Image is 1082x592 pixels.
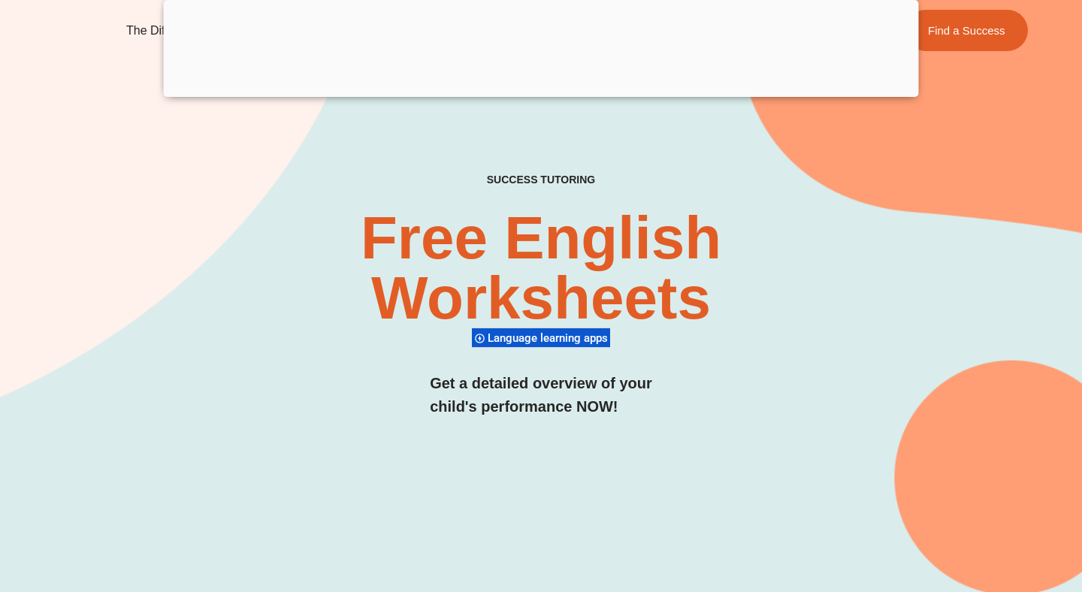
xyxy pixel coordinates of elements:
div: Language learning apps [472,328,610,348]
a: Find a Success [905,10,1028,51]
h4: SUCCESS TUTORING​ [397,174,685,186]
nav: Menu [117,14,718,48]
a: The Difference [117,14,229,48]
h2: Free English Worksheets​ [219,208,862,328]
span: Language learning apps [488,331,612,345]
h3: Get a detailed overview of your child's performance NOW! [430,372,652,418]
span: Find a Success [928,25,1005,36]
